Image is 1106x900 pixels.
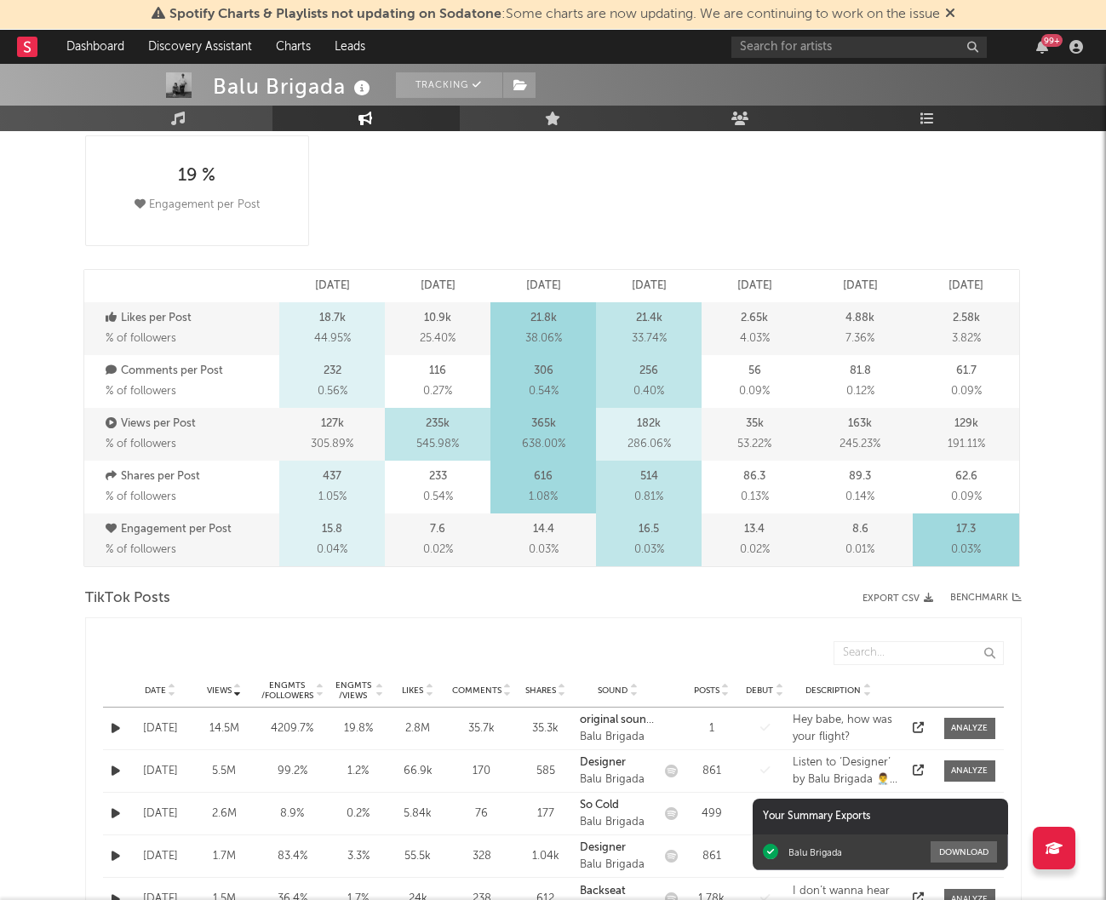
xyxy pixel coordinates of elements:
div: 8.9 % [261,805,324,823]
div: 1.2 % [333,763,384,780]
p: [DATE] [526,276,561,296]
div: 14.5M [197,720,252,737]
p: 4.88k [845,308,874,329]
div: Balu Brigada [580,729,656,746]
span: Spotify Charts & Playlists not updating on Sodatone [169,8,501,21]
p: 62.6 [955,467,977,487]
div: Engagement per Post [135,195,260,215]
strong: Designer [580,842,626,853]
span: Description [805,685,861,696]
p: 81.8 [850,361,871,381]
button: 99+ [1036,40,1048,54]
span: : Some charts are now updating. We are continuing to work on the issue [169,8,940,21]
p: [DATE] [632,276,667,296]
div: 2.8M [393,720,444,737]
p: 7.6 [430,519,445,540]
p: 232 [324,361,341,381]
span: 0.54 % [529,381,559,402]
p: 2.58k [953,308,980,329]
span: 0.54 % [423,487,453,507]
p: Engagement per Post [106,519,276,540]
p: 15.8 [322,519,342,540]
span: 0.81 % [634,487,663,507]
div: 177 [520,805,571,823]
span: 0.03 % [951,540,981,560]
div: [DATE] [133,848,188,865]
a: original sound - balubrigadaBalu Brigada [580,712,656,745]
div: Balu Brigada [580,814,656,831]
span: Posts [694,685,719,696]
span: % of followers [106,386,176,397]
span: 1.08 % [529,487,558,507]
span: Shares [525,685,556,696]
p: 514 [640,467,658,487]
div: Balu Brigada [580,857,656,874]
div: Balu Brigada [788,846,842,858]
div: 55.5k [393,848,444,865]
a: Discovery Assistant [136,30,264,64]
span: 3.82 % [952,329,981,349]
div: Engmts / Views [333,680,374,701]
div: 99 + [1041,34,1063,47]
p: 116 [429,361,446,381]
div: 1.04k [520,848,571,865]
button: Tracking [396,72,502,98]
span: Dismiss [945,8,955,21]
span: 0.02 % [740,540,770,560]
p: 16.5 [639,519,659,540]
p: 127k [321,414,344,434]
p: 437 [323,467,341,487]
div: 585 [520,763,571,780]
p: 163k [848,414,872,434]
span: Sound [598,685,627,696]
p: 256 [639,361,658,381]
div: [DATE] [133,720,188,737]
p: 61.7 [956,361,977,381]
span: % of followers [106,544,176,555]
div: 5.5M [197,763,252,780]
div: Benchmark [950,588,1022,609]
span: 0.40 % [633,381,664,402]
span: 0.14 % [845,487,874,507]
p: 10.9k [424,308,451,329]
a: So ColdBalu Brigada [580,797,656,830]
div: 35.3k [520,720,571,737]
div: 328 [452,848,512,865]
div: [DATE] [133,805,188,823]
span: % of followers [106,333,176,344]
p: 35k [746,414,764,434]
div: 5.84k [393,805,444,823]
div: [DATE] [133,763,188,780]
div: Engmts / Followers [261,680,314,701]
div: 2.6M [197,805,252,823]
span: 7.36 % [845,329,874,349]
p: 182k [637,414,661,434]
p: 2.65k [741,308,768,329]
span: 191.11 % [948,434,985,455]
span: Views [207,685,232,696]
p: Comments per Post [106,361,276,381]
input: Search... [834,641,1004,665]
div: 861 [686,763,737,780]
p: 13.4 [744,519,765,540]
a: DesignerBalu Brigada [580,840,656,873]
div: 499 [686,805,737,823]
a: Charts [264,30,323,64]
span: 0.09 % [951,487,982,507]
span: 545.98 % [416,434,459,455]
div: Balu Brigada [580,771,656,788]
span: 0.01 % [845,540,874,560]
span: 44.95 % [314,329,351,349]
span: 0.12 % [846,381,874,402]
strong: Backseat [580,886,626,897]
p: 235k [426,414,450,434]
p: Views per Post [106,414,276,434]
p: 86.3 [743,467,765,487]
p: 18.7k [319,308,346,329]
div: 99.2 % [261,763,324,780]
div: 861 [686,848,737,865]
span: 0.04 % [317,540,347,560]
p: 21.4k [636,308,662,329]
div: 83.4 % [261,848,324,865]
span: 286.06 % [627,434,671,455]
